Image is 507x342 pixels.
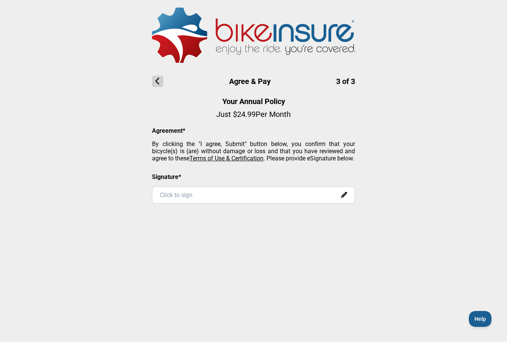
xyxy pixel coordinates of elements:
h2: Your Annual Policy [152,97,355,106]
iframe: Toggle Customer Support [469,311,492,327]
span: 3 of 3 [336,77,355,86]
p: Signature* [152,173,355,180]
p: By clicking the "I agree, Submit" button below, you confirm that your bicycle(s) is (are) without... [152,140,355,162]
strong: Agreement* [152,127,185,134]
p: Just $ 24.99 Per Month [152,110,355,119]
div: Click to sign [152,187,355,204]
h1: Agree & Pay [152,76,355,87]
u: Terms of Use & Certification [189,155,264,162]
